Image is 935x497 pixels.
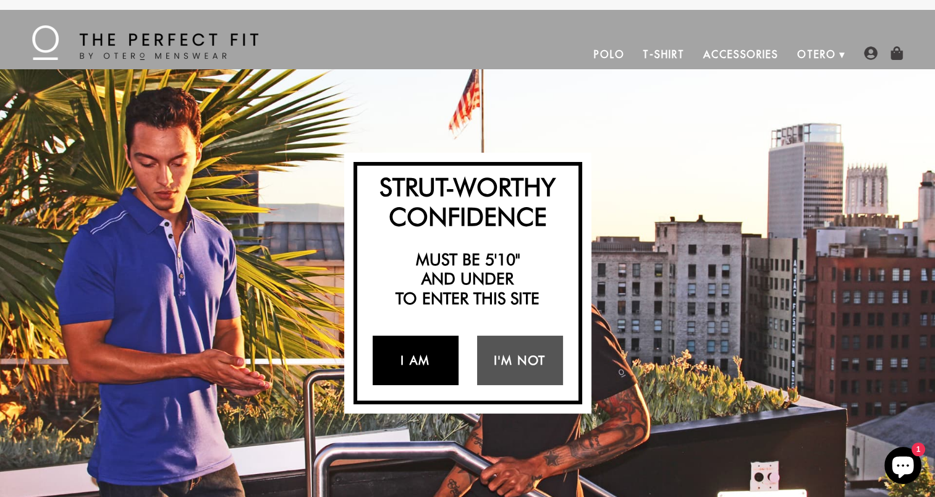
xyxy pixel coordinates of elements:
a: Accessories [694,40,788,69]
inbox-online-store-chat: Shopify online store chat [881,447,925,487]
h2: Strut-Worthy Confidence [363,172,572,231]
a: T-Shirt [633,40,693,69]
h2: Must be 5'10" and under to enter this site [363,250,572,308]
a: I Am [373,336,459,385]
a: I'm Not [477,336,563,385]
img: The Perfect Fit - by Otero Menswear - Logo [32,25,258,60]
img: user-account-icon.png [864,46,878,60]
a: Polo [585,40,634,69]
img: shopping-bag-icon.png [890,46,903,60]
a: Otero [788,40,845,69]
